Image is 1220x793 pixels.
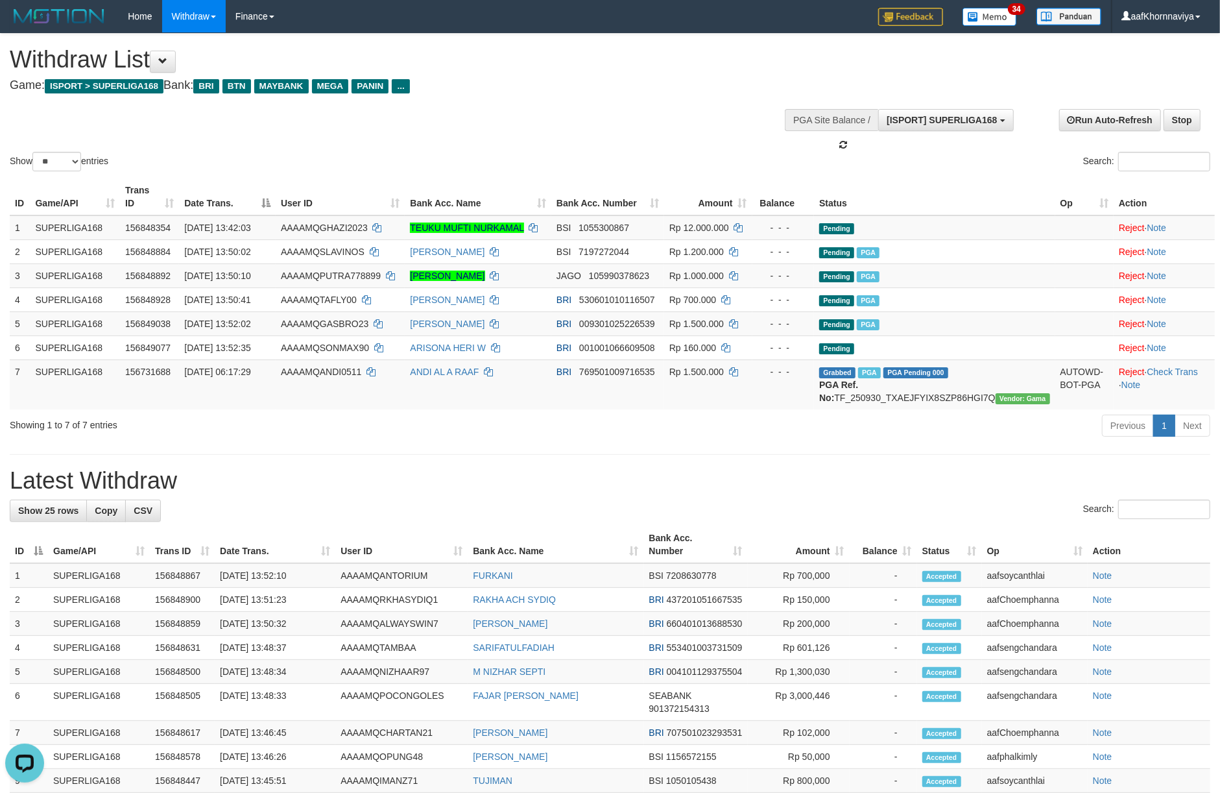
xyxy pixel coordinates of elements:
a: [PERSON_NAME] [410,295,484,305]
span: AAAAMQGASBRO23 [281,319,368,329]
span: Show 25 rows [18,506,78,516]
div: Showing 1 to 7 of 7 entries [10,413,499,432]
span: Accepted [922,667,961,678]
th: ID: activate to sort column descending [10,526,48,563]
span: BRI [556,343,571,353]
th: Balance [752,178,815,215]
td: Rp 200,000 [748,612,850,636]
span: Vendor URL: https://trx31.1velocity.biz [996,393,1050,404]
span: CSV [134,506,152,516]
img: MOTION_logo.png [10,6,108,26]
a: Stop [1164,109,1201,131]
td: Rp 700,000 [748,563,850,588]
td: SUPERLIGA168 [30,215,120,240]
td: - [850,612,917,636]
td: SUPERLIGA168 [30,263,120,287]
td: 4 [10,287,30,311]
span: Copy 1050105438 to clipboard [666,775,717,786]
td: - [850,745,917,769]
td: Rp 601,126 [748,636,850,660]
span: Accepted [922,643,961,654]
td: 156848900 [150,588,215,612]
td: Rp 1,300,030 [748,660,850,684]
th: Bank Acc. Number: activate to sort column ascending [551,178,664,215]
div: PGA Site Balance / [785,109,878,131]
td: 4 [10,636,48,660]
span: Copy 7208630778 to clipboard [666,570,717,581]
a: Note [1147,295,1167,305]
td: SUPERLIGA168 [48,660,150,684]
span: Copy 7197272044 to clipboard [579,247,629,257]
td: 2 [10,239,30,263]
label: Search: [1083,152,1210,171]
a: [PERSON_NAME] [410,247,484,257]
span: Accepted [922,571,961,582]
th: User ID: activate to sort column ascending [276,178,405,215]
td: 6 [10,684,48,721]
td: [DATE] 13:46:26 [215,745,335,769]
td: - [850,721,917,745]
span: Copy 769501009716535 to clipboard [579,367,655,377]
h4: Game: Bank: [10,79,800,92]
span: [DATE] 13:50:10 [184,271,250,281]
span: BRI [556,319,571,329]
span: Copy 1055300867 to clipboard [579,223,629,233]
td: SUPERLIGA168 [30,335,120,360]
span: BRI [649,618,664,629]
span: BSI [556,223,571,233]
td: 2 [10,588,48,612]
h1: Withdraw List [10,47,800,73]
span: AAAAMQTAFLY00 [281,295,357,305]
a: Note [1093,642,1112,653]
span: 156849038 [125,319,171,329]
span: BSI [649,570,664,581]
a: [PERSON_NAME] [473,727,547,738]
td: · [1114,263,1215,287]
span: AAAAMQSONMAX90 [281,343,369,353]
td: Rp 50,000 [748,745,850,769]
span: [DATE] 06:17:29 [184,367,250,377]
span: AAAAMQGHAZI2023 [281,223,368,233]
td: 7 [10,360,30,409]
td: 7 [10,721,48,745]
a: Note [1093,618,1112,629]
span: [DATE] 13:52:02 [184,319,250,329]
th: Amount: activate to sort column ascending [748,526,850,563]
a: Reject [1119,295,1145,305]
span: Marked by aafsengchandara [857,319,879,330]
td: · [1114,335,1215,360]
img: Button%20Memo.svg [963,8,1017,26]
span: PGA Pending [883,367,948,378]
span: 156731688 [125,367,171,377]
span: BRI [193,79,219,93]
span: MEGA [312,79,349,93]
td: AAAAMQPOCONGOLES [335,684,468,721]
span: 156848354 [125,223,171,233]
div: - - - [758,221,809,234]
td: aafsoycanthlai [982,769,1088,793]
div: - - - [758,341,809,354]
span: Accepted [922,776,961,787]
span: Copy 009301025226539 to clipboard [579,319,655,329]
a: TEUKU MUFTI NURKAMAL [410,223,523,233]
a: TUJIMAN [473,775,512,786]
td: aafsoycanthlai [982,563,1088,588]
span: Grabbed [819,367,855,378]
td: · [1114,239,1215,263]
span: BRI [649,727,664,738]
span: BTN [222,79,251,93]
span: Marked by aafromsomean [858,367,881,378]
span: BRI [649,666,664,677]
th: Op: activate to sort column ascending [982,526,1088,563]
th: Status [814,178,1055,215]
img: panduan.png [1036,8,1101,25]
a: Show 25 rows [10,500,87,522]
button: [ISPORT] SUPERLIGA168 [878,109,1013,131]
th: Balance: activate to sort column ascending [850,526,917,563]
th: Game/API: activate to sort column ascending [30,178,120,215]
a: Note [1121,380,1141,390]
span: Pending [819,295,854,306]
span: 156849077 [125,343,171,353]
span: BSI [649,775,664,786]
span: SEABANK [649,690,692,701]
